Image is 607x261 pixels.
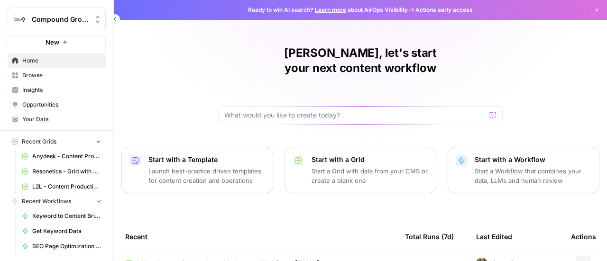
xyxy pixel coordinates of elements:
span: Home [22,56,101,65]
div: Actions [571,224,596,250]
span: Keyword to Content Brief [FINAL] [32,212,101,220]
span: Get Keyword Data [32,227,101,235]
a: Insights [8,82,106,98]
a: SEO Page Optimization [MV Version] [18,239,106,254]
div: Last Edited [476,224,512,250]
button: Start with a GridStart a Grid with data from your CMS or create a blank one [285,147,436,193]
span: Compound Growth [32,15,89,24]
a: Anydesk - Content Production with Custom Workflows [FINAL] [18,149,106,164]
span: Ready to win AI search? about AirOps Visibility [248,6,408,14]
a: Learn more [315,6,346,13]
div: Recent [125,224,390,250]
button: New [8,35,106,49]
p: Start with a Grid [312,155,428,164]
button: Workspace: Compound Growth [8,8,106,31]
a: Resonetics - Grid with Default Power Agents [FINAL] [18,164,106,179]
input: What would you like to create today? [224,110,485,120]
button: Recent Grids [8,135,106,149]
span: Your Data [22,115,101,124]
button: Start with a WorkflowStart a Workflow that combines your data, LLMs and human review [448,147,599,193]
span: Recent Grids [22,137,56,146]
p: Start with a Template [148,155,265,164]
a: Browse [8,68,106,83]
p: Start a Workflow that combines your data, LLMs and human review [475,166,591,185]
span: New [46,37,59,47]
span: Actions early access [415,6,473,14]
button: Recent Workflows [8,194,106,208]
a: L2L - Content Production with Custom Workflows [FINAL] [18,179,106,194]
span: Resonetics - Grid with Default Power Agents [FINAL] [32,167,101,176]
img: Compound Growth Logo [11,11,28,28]
span: L2L - Content Production with Custom Workflows [FINAL] [32,182,101,191]
span: SEO Page Optimization [MV Version] [32,242,101,251]
button: Start with a TemplateLaunch best-practice driven templates for content creation and operations [121,147,273,193]
p: Start a Grid with data from your CMS or create a blank one [312,166,428,185]
a: Keyword to Content Brief [FINAL] [18,208,106,224]
h1: [PERSON_NAME], let's start your next content workflow [218,45,503,76]
span: Insights [22,86,101,94]
span: Browse [22,71,101,80]
a: Your Data [8,112,106,127]
span: Recent Workflows [22,197,71,206]
p: Launch best-practice driven templates for content creation and operations [148,166,265,185]
a: Home [8,53,106,68]
span: Anydesk - Content Production with Custom Workflows [FINAL] [32,152,101,161]
span: Opportunities [22,100,101,109]
a: Opportunities [8,97,106,112]
a: Get Keyword Data [18,224,106,239]
p: Start with a Workflow [475,155,591,164]
div: Total Runs (7d) [405,224,454,250]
